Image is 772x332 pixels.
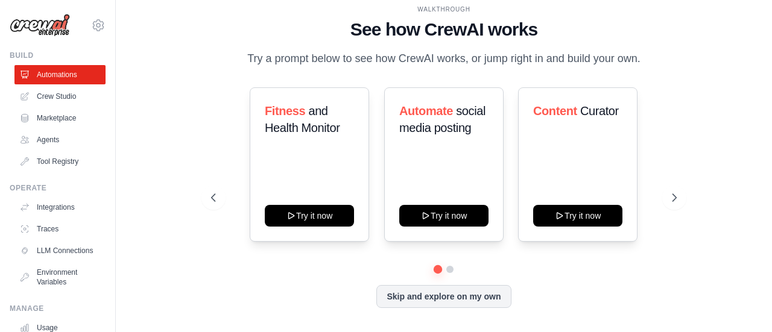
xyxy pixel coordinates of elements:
[14,198,106,217] a: Integrations
[10,14,70,37] img: Logo
[265,205,354,227] button: Try it now
[399,205,489,227] button: Try it now
[14,130,106,149] a: Agents
[14,87,106,106] a: Crew Studio
[265,104,305,117] span: Fitness
[10,183,106,193] div: Operate
[14,152,106,171] a: Tool Registry
[580,104,619,117] span: Curator
[10,51,106,60] div: Build
[533,104,577,117] span: Content
[14,263,106,292] a: Environment Variables
[399,104,453,117] span: Automate
[376,285,511,308] button: Skip and explore on my own
[211,5,676,14] div: WALKTHROUGH
[712,274,772,332] iframe: Chat Widget
[241,50,647,67] p: Try a prompt below to see how CrewAI works, or jump right in and build your own.
[533,205,622,227] button: Try it now
[10,304,106,313] div: Manage
[14,65,106,84] a: Automations
[211,19,676,40] h1: See how CrewAI works
[14,108,106,128] a: Marketplace
[399,104,486,134] span: social media posting
[14,241,106,260] a: LLM Connections
[14,219,106,239] a: Traces
[265,104,340,134] span: and Health Monitor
